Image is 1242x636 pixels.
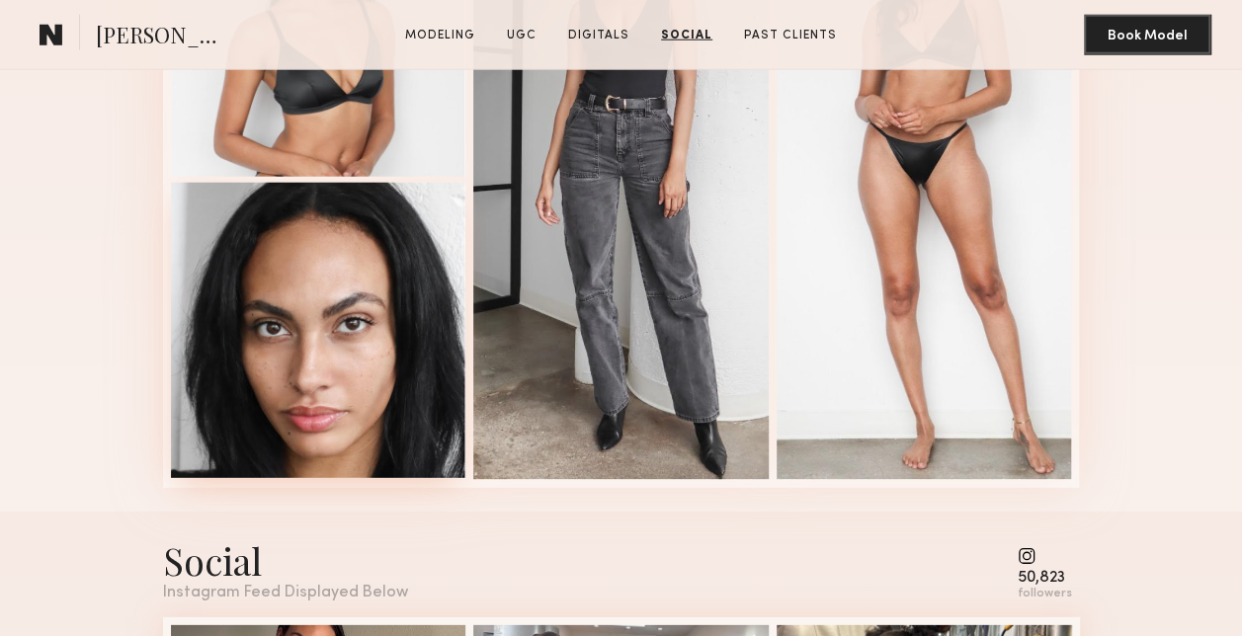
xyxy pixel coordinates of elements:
[499,27,544,44] a: UGC
[736,27,845,44] a: Past Clients
[653,27,720,44] a: Social
[1018,571,1072,586] div: 50,823
[163,535,408,585] div: Social
[560,27,637,44] a: Digitals
[96,20,233,54] span: [PERSON_NAME]
[1018,587,1072,601] div: followers
[397,27,483,44] a: Modeling
[163,585,408,601] div: Instagram Feed Displayed Below
[1084,26,1210,42] a: Book Model
[1084,15,1210,54] button: Book Model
